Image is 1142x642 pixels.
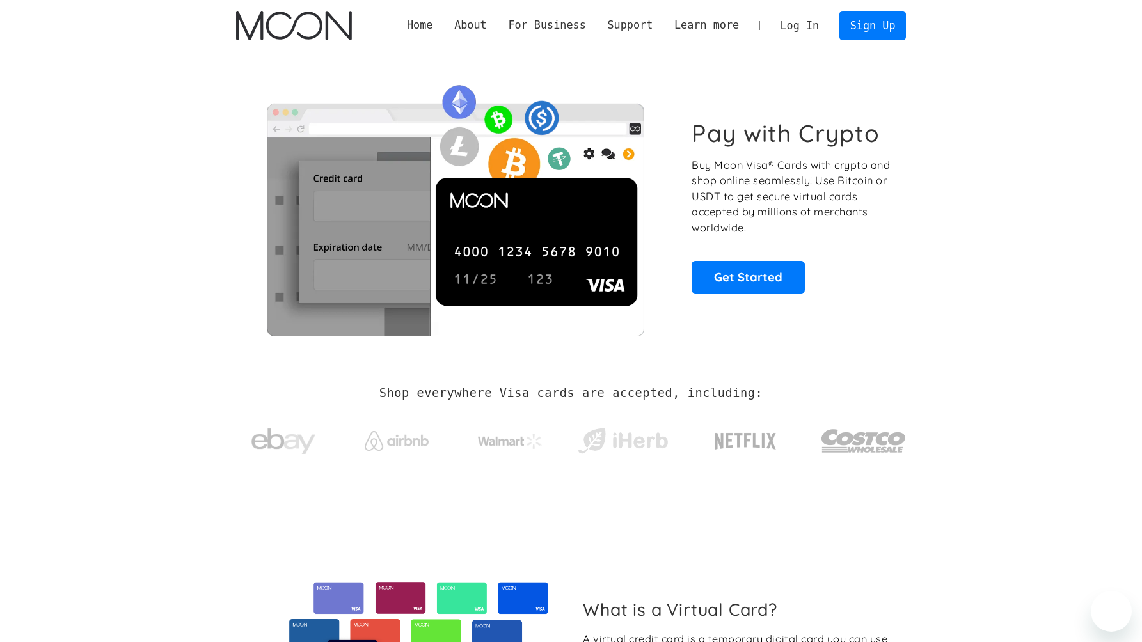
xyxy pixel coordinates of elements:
[575,412,670,464] a: iHerb
[236,409,331,468] a: ebay
[821,404,907,471] a: Costco
[454,17,487,33] div: About
[583,599,896,620] h2: What is a Virtual Card?
[379,386,763,400] h2: Shop everywhere Visa cards are accepted, including:
[462,421,557,455] a: Walmart
[674,17,739,33] div: Learn more
[1091,591,1132,632] iframe: メッセージングウィンドウを開くボタン
[692,119,880,148] h1: Pay with Crypto
[443,17,497,33] div: About
[575,425,670,458] img: iHerb
[236,11,352,40] a: home
[498,17,597,33] div: For Business
[692,157,892,236] p: Buy Moon Visa® Cards with crypto and shop online seamlessly! Use Bitcoin or USDT to get secure vi...
[770,12,830,40] a: Log In
[839,11,906,40] a: Sign Up
[607,17,653,33] div: Support
[508,17,585,33] div: For Business
[251,421,315,462] img: ebay
[713,425,777,457] img: Netflix
[597,17,663,33] div: Support
[236,76,674,336] img: Moon Cards let you spend your crypto anywhere Visa is accepted.
[692,261,805,293] a: Get Started
[396,17,443,33] a: Home
[688,412,803,464] a: Netflix
[349,418,444,457] a: Airbnb
[821,417,907,465] img: Costco
[663,17,750,33] div: Learn more
[236,11,352,40] img: Moon Logo
[365,431,429,451] img: Airbnb
[478,434,542,449] img: Walmart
